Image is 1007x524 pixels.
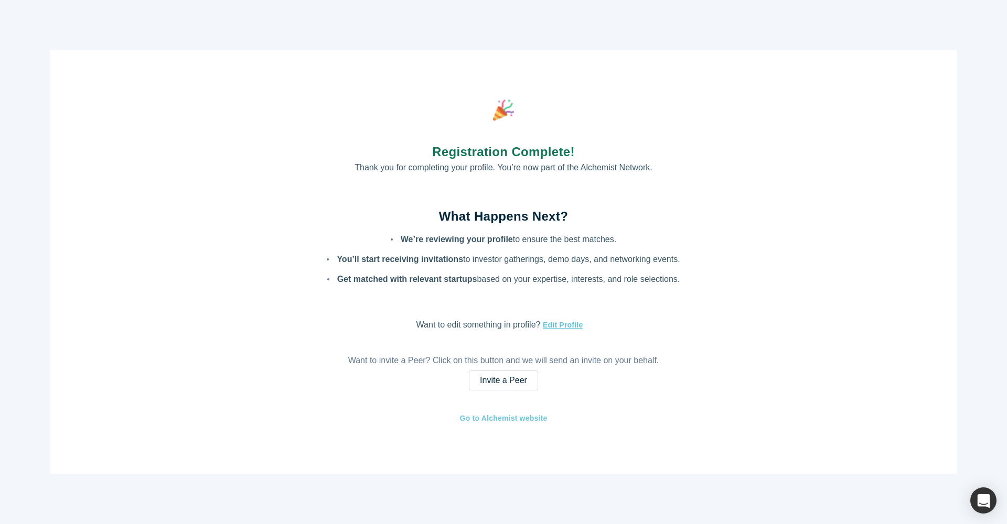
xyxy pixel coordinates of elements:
[355,161,652,174] p: Thank you for completing your profile. You’re now part of the Alchemist Network.
[348,354,659,367] p: Want to invite a Peer? Click on this button and we will send an invite on your behalf.
[337,275,680,283] p: based on your expertise, interests, and role selections.
[337,255,463,264] strong: You’ll start receiving invitations
[401,235,513,244] strong: We’re reviewing your profile
[459,412,548,424] a: Go to Alchemist website
[337,255,680,264] p: to investor gatherings, demo days, and networking events.
[540,319,583,331] button: Edit Profile
[416,319,591,332] p: Want to edit something in profile?
[327,207,680,226] h2: What Happens Next?
[469,370,538,390] a: Invite a Peer
[337,275,477,283] strong: Get matched with relevant startups
[401,235,616,244] p: to ensure the best matches.
[355,143,652,161] h1: Registration Complete!
[493,100,514,121] img: party popper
